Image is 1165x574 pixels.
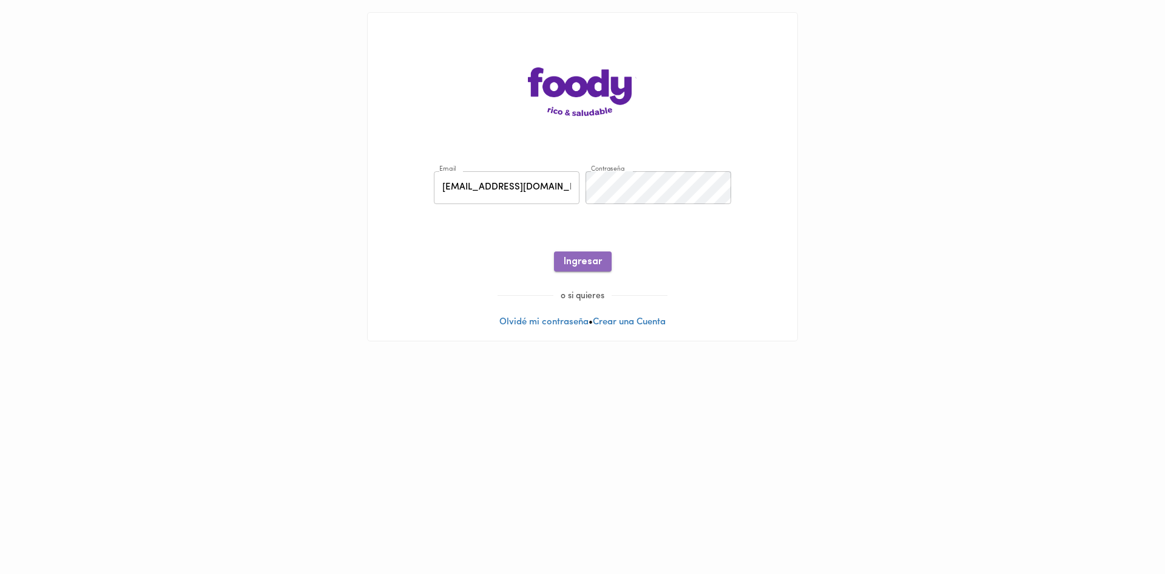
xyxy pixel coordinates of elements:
[499,318,589,327] a: Olvidé mi contraseña
[1095,504,1153,562] iframe: Messagebird Livechat Widget
[554,251,612,272] button: Ingresar
[593,318,666,327] a: Crear una Cuenta
[434,171,579,205] input: pepitoperez@gmail.com
[368,13,797,341] div: •
[528,67,637,116] img: logo-main-page.png
[564,256,602,268] span: Ingresar
[553,292,612,301] span: o si quieres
